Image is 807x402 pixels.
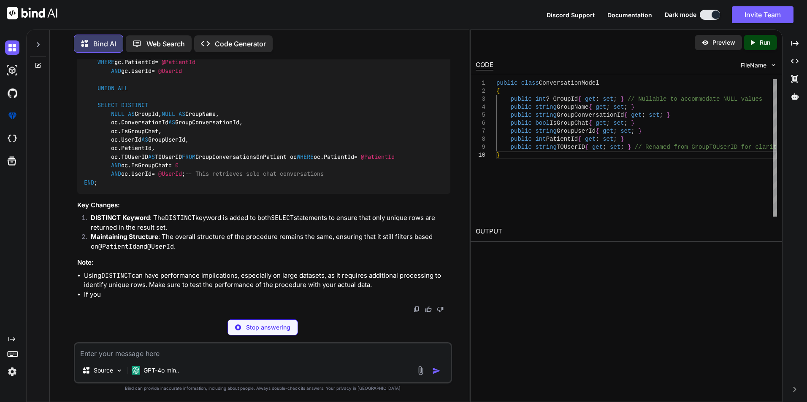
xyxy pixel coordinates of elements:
[84,179,94,186] span: END
[185,170,324,178] span: -- This retrieves solo chat conversations
[535,96,546,102] span: int
[511,96,532,102] span: public
[631,120,634,126] span: }
[101,271,132,280] code: DISTINCT
[91,233,158,241] strong: Maintaining Structure
[732,6,793,23] button: Invite Team
[610,144,620,150] span: set
[666,112,670,118] span: }
[148,153,155,161] span: AS
[496,88,500,94] span: {
[271,214,294,222] code: SELECT
[585,144,588,150] span: {
[539,80,599,86] span: ConversationModel
[98,242,136,251] code: @PatientId
[642,112,645,118] span: ;
[620,144,624,150] span: ;
[413,306,420,313] img: copy
[416,366,425,375] img: attachment
[97,59,114,66] span: WHERE
[603,128,613,134] span: get
[547,11,595,19] button: Discord Support
[297,153,314,161] span: WHERE
[631,128,634,134] span: ;
[152,67,155,75] span: =
[607,11,652,19] button: Documentation
[578,96,581,102] span: {
[77,201,450,210] h3: Key Changes:
[74,385,452,391] p: Bind can provide inaccurate information, including about people. Always double-check its answers....
[141,136,148,143] span: AS
[624,112,628,118] span: {
[476,111,485,119] div: 5
[5,131,19,146] img: cloudideIcon
[496,152,500,158] span: }
[535,112,556,118] span: string
[585,136,596,142] span: get
[476,95,485,103] div: 3
[5,364,19,379] img: settings
[476,151,485,159] div: 10
[84,271,450,290] li: Using can have performance implications, especially on large datasets, as it requires additional ...
[111,67,121,75] span: AND
[496,80,517,86] span: public
[628,96,762,102] span: // Nullable to accommodate NULL values
[535,128,556,134] span: string
[613,104,624,110] span: set
[760,38,770,47] p: Run
[588,104,592,110] span: {
[638,128,642,134] span: }
[361,153,395,161] span: @PatientId
[535,136,546,142] span: int
[5,109,19,123] img: premium
[118,84,128,92] span: ALL
[168,118,175,126] span: AS
[535,120,550,126] span: bool
[511,112,532,118] span: public
[437,306,444,313] img: dislike
[770,62,777,69] img: chevron down
[511,128,532,134] span: public
[5,86,19,100] img: githubDark
[158,67,182,75] span: @UserId
[535,144,556,150] span: string
[596,120,606,126] span: get
[550,120,588,126] span: IsGroupChat
[354,153,357,161] span: =
[546,136,578,142] span: PatientId
[182,153,195,161] span: FROM
[147,242,174,251] code: @UserId
[162,59,195,66] span: @PatientId
[511,120,532,126] span: public
[165,214,195,222] code: DISTINCT
[146,39,185,49] p: Web Search
[635,144,780,150] span: // Renamed from GroupTOUserID for clarity
[162,110,175,118] span: NULL
[649,112,659,118] span: set
[511,144,532,150] span: public
[111,110,125,118] span: NULL
[168,161,172,169] span: =
[511,104,532,110] span: public
[596,128,599,134] span: {
[84,290,450,300] li: If you
[93,39,116,49] p: Bind AI
[557,144,585,150] span: TOUserID
[5,63,19,78] img: darkAi-studio
[613,128,617,134] span: ;
[603,96,613,102] span: set
[94,366,113,375] p: Source
[613,96,617,102] span: ;
[246,323,290,332] p: Stop answering
[613,120,624,126] span: set
[592,144,603,150] span: get
[155,59,158,66] span: =
[660,112,663,118] span: ;
[631,104,634,110] span: }
[741,61,766,70] span: FileName
[546,96,578,102] span: ? GroupId
[511,136,532,142] span: public
[5,40,19,55] img: darkChat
